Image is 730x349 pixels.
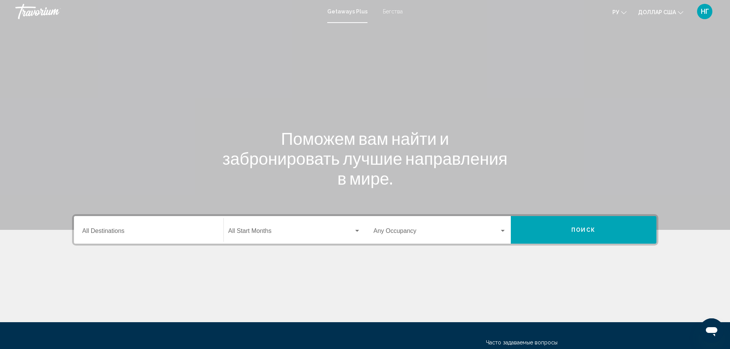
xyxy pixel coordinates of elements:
a: Getaways Plus [327,8,367,15]
button: Поиск [511,216,656,244]
h1: Поможем вам найти и забронировать лучшие направления в мире. [221,128,509,188]
a: Бегства [383,8,403,15]
button: Изменить валюту [638,7,683,18]
font: доллар США [638,9,676,15]
a: Часто задаваемые вопросы [486,339,558,346]
font: ру [612,9,619,15]
button: Изменить язык [612,7,627,18]
button: Меню пользователя [695,3,715,20]
iframe: Кнопка запуска окна обмена сообщениями [699,318,724,343]
a: Травориум [15,4,320,19]
div: Виджет поиска [74,216,656,244]
span: Поиск [571,227,595,233]
font: НГ [701,7,709,15]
